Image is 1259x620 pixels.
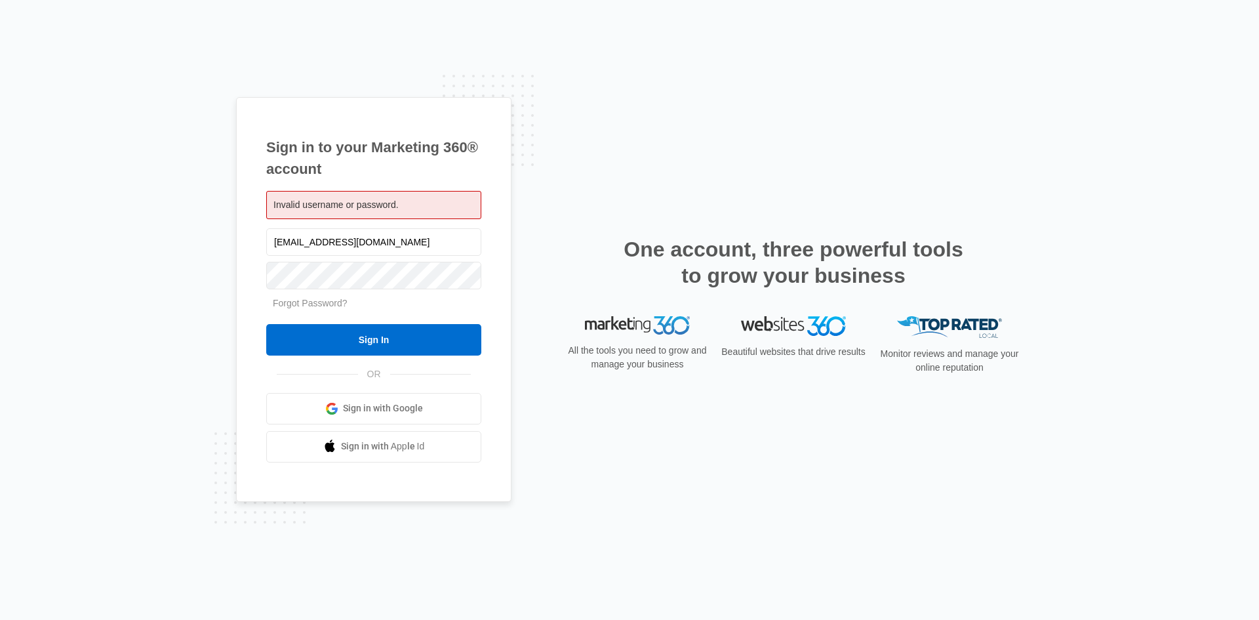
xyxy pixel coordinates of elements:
[266,136,481,180] h1: Sign in to your Marketing 360® account
[741,316,846,335] img: Websites 360
[876,347,1023,375] p: Monitor reviews and manage your online reputation
[620,236,967,289] h2: One account, three powerful tools to grow your business
[720,345,867,359] p: Beautiful websites that drive results
[266,324,481,356] input: Sign In
[266,393,481,424] a: Sign in with Google
[341,440,425,453] span: Sign in with Apple Id
[266,228,481,256] input: Email
[273,298,348,308] a: Forgot Password?
[273,199,399,210] span: Invalid username or password.
[358,367,390,381] span: OR
[897,316,1002,338] img: Top Rated Local
[585,316,690,335] img: Marketing 360
[266,431,481,463] a: Sign in with Apple Id
[343,402,423,415] span: Sign in with Google
[564,344,711,371] p: All the tools you need to grow and manage your business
